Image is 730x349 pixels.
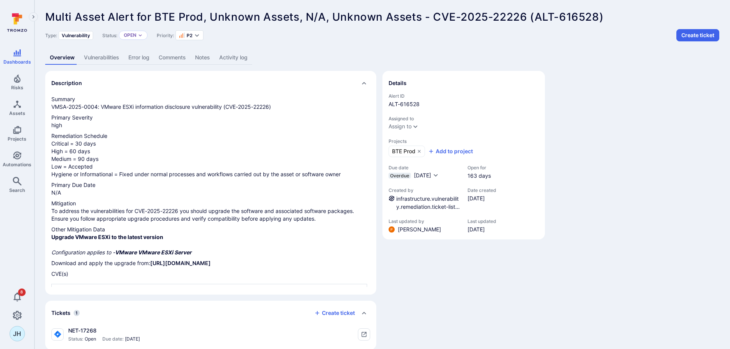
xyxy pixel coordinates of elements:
span: 163 days [468,172,491,180]
a: [URL][DOMAIN_NAME] [150,260,211,266]
p: Primary Due Date N/A [51,181,370,197]
span: Date created [468,187,496,193]
button: P2 [179,32,192,38]
button: Expand navigation menu [29,12,38,21]
p: CVE(s) [51,270,370,278]
p: Primary Severity high [51,114,370,129]
a: Comments [154,51,190,65]
p: Mitigation To address the vulnerabilities for CVE-2025-22226 you should upgrade the software and ... [51,200,370,223]
button: JH [10,326,25,341]
span: BTE Prod [392,147,415,155]
span: Dashboards [3,59,31,65]
span: [PERSON_NAME] [398,226,441,233]
span: P2 [187,33,192,38]
span: Open [85,336,96,342]
span: Assigned to [389,116,539,121]
th: Cve Url [52,284,367,296]
span: Open for [468,165,491,170]
span: Multi Asset Alert for BTE Prod, Unknown Assets, N/A, Unknown Assets - CVE-2025-22226 (ALT-616528) [45,10,604,23]
a: Activity log [215,51,252,65]
span: Overdue [390,173,409,179]
button: Expand dropdown [138,33,143,38]
a: Error log [124,51,154,65]
p: Remediation Schedule Critical = 30 days High = 60 days Medium = 90 days Low = Accepted Hygiene or... [51,132,370,178]
i: Expand navigation menu [31,14,36,20]
button: [DATE] [414,172,439,180]
span: Type: [45,33,57,38]
div: Collapse description [45,71,376,95]
button: Add to project [428,147,473,155]
b: Upgrade VMware ESXi to the latest version [51,234,163,240]
p: Summary VMSA-2025-0004: VMware ESXi information disclosure vulnerability (CVE-2025-22226) [51,95,370,111]
button: Assign to [389,123,412,129]
b: VMware VMware ESXi Server [115,249,192,256]
p: Download and apply the upgrade from: [51,259,370,267]
span: Last updated [468,218,496,224]
h2: Details [389,79,407,87]
span: ALT-616528 [389,100,539,108]
button: Expand dropdown [194,32,200,38]
span: [DATE] [414,172,431,179]
p: Other Mitigation Data [51,226,370,256]
div: Peter Baker [389,226,395,233]
a: infrastructure.vulnerability.remediation.ticket-list-group-by-project-cve [396,195,460,218]
a: Vulnerabilities [79,51,124,65]
section: details card [382,71,545,239]
span: Status: [68,336,83,342]
div: Jay Hartman [10,326,25,341]
span: Status: [102,33,117,38]
i: Configuration applies to - [51,249,192,256]
span: Projects [8,136,26,142]
span: Projects [389,138,539,144]
div: Alert tabs [45,51,719,65]
a: BTE Prod [389,146,425,157]
a: Notes [190,51,215,65]
span: [DATE] [468,195,496,202]
div: Vulnerability [59,31,93,40]
span: Last updated by [389,218,460,224]
span: Alert ID [389,93,539,99]
button: Create ticket [314,310,355,316]
span: Risks [11,85,23,90]
span: 1 [74,310,80,316]
div: Collapse [45,301,376,325]
div: NET-17268 [68,327,140,334]
button: Expand dropdown [412,123,418,129]
img: ACg8ocICMCW9Gtmm-eRbQDunRucU07-w0qv-2qX63v-oG-s=s96-c [389,226,395,233]
span: 8 [18,288,26,296]
span: Due date: [102,336,123,342]
button: Open [124,32,136,38]
span: Due date [389,165,460,170]
span: Search [9,187,25,193]
span: Assets [9,110,25,116]
span: Created by [389,187,460,193]
h2: Description [51,79,82,87]
span: Priority: [157,33,174,38]
span: Automations [3,162,31,167]
div: Due date field [389,165,460,180]
span: [DATE] [468,226,496,233]
span: [DATE] [125,336,140,342]
button: Create ticket [676,29,719,41]
h2: Tickets [51,309,71,317]
a: Overview [45,51,79,65]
